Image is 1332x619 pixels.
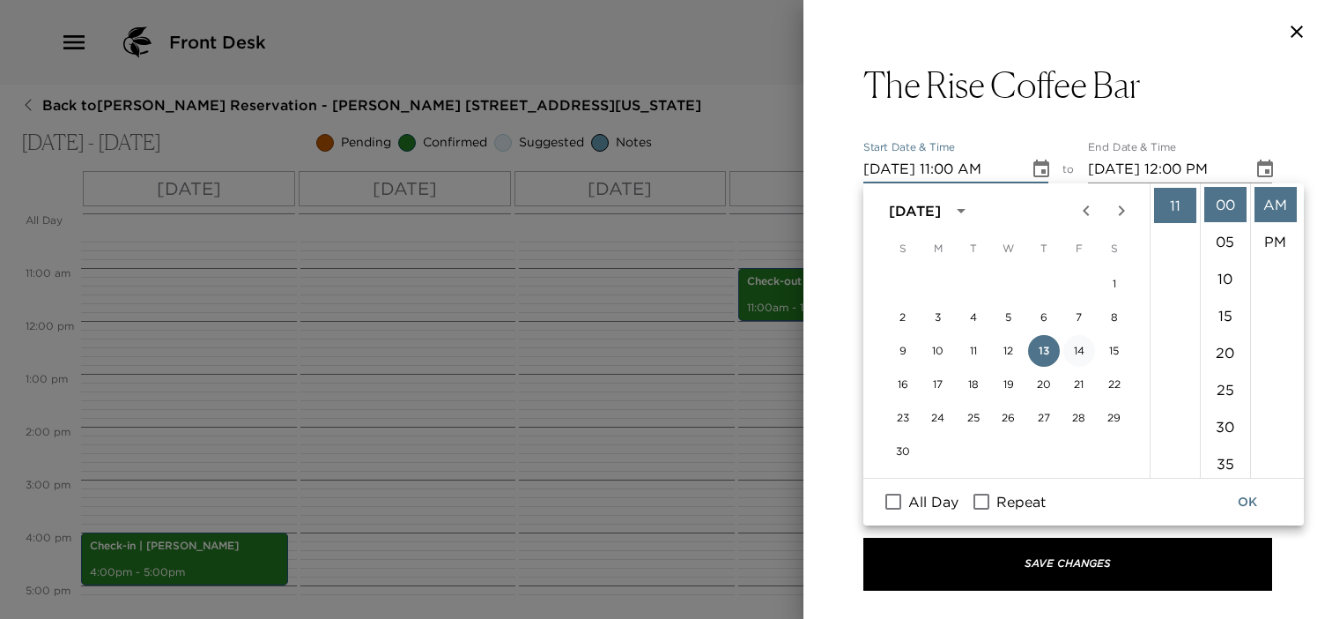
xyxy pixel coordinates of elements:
[1254,224,1297,259] li: PM
[887,335,919,367] button: 9
[958,335,989,367] button: 11
[1028,302,1060,333] button: 6
[1204,372,1247,407] li: 25 minutes
[1204,261,1247,296] li: 10 minutes
[1063,369,1095,400] button: 21
[1028,369,1060,400] button: 20
[993,335,1025,367] button: 12
[1099,369,1130,400] button: 22
[887,436,919,467] button: 30
[863,63,1140,106] h3: The Rise Coffee Bar
[887,369,919,400] button: 16
[1254,187,1297,222] li: AM
[863,155,1017,183] input: MM/DD/YYYY hh:mm aa
[1099,302,1130,333] button: 8
[922,302,954,333] button: 3
[887,231,919,266] span: Sunday
[993,402,1025,434] button: 26
[908,491,958,512] span: All Day
[1250,183,1300,478] ul: Select meridiem
[1063,231,1095,266] span: Friday
[958,302,989,333] button: 4
[1247,152,1283,187] button: Choose date, selected date is Nov 13, 2025
[1204,187,1247,222] li: 0 minutes
[1024,152,1059,187] button: Choose date, selected date is Nov 13, 2025
[1204,224,1247,259] li: 5 minutes
[887,302,919,333] button: 2
[1063,402,1095,434] button: 28
[1062,162,1074,183] span: to
[993,302,1025,333] button: 5
[1219,486,1276,518] button: OK
[1151,183,1200,478] ul: Select hours
[958,231,989,266] span: Tuesday
[1088,140,1176,155] label: End Date & Time
[863,63,1272,106] button: The Rise Coffee Bar
[1200,183,1250,478] ul: Select minutes
[958,402,989,434] button: 25
[1088,155,1241,183] input: MM/DD/YYYY hh:mm aa
[1069,193,1104,228] button: Previous month
[1099,231,1130,266] span: Saturday
[889,200,941,221] div: [DATE]
[922,369,954,400] button: 17
[1028,231,1060,266] span: Thursday
[863,140,955,155] label: Start Date & Time
[922,231,954,266] span: Monday
[1104,193,1139,228] button: Next month
[1204,298,1247,333] li: 15 minutes
[993,231,1025,266] span: Wednesday
[1063,335,1095,367] button: 14
[1204,409,1247,444] li: 30 minutes
[1154,188,1196,223] li: 11 hours
[922,335,954,367] button: 10
[887,402,919,434] button: 23
[1099,268,1130,300] button: 1
[1204,335,1247,370] li: 20 minutes
[958,369,989,400] button: 18
[1204,446,1247,481] li: 35 minutes
[863,538,1272,591] button: Save Changes
[1028,335,1060,367] button: 13
[922,402,954,434] button: 24
[996,491,1046,512] span: Repeat
[1099,402,1130,434] button: 29
[1028,402,1060,434] button: 27
[946,196,976,226] button: calendar view is open, switch to year view
[1063,302,1095,333] button: 7
[993,369,1025,400] button: 19
[1099,335,1130,367] button: 15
